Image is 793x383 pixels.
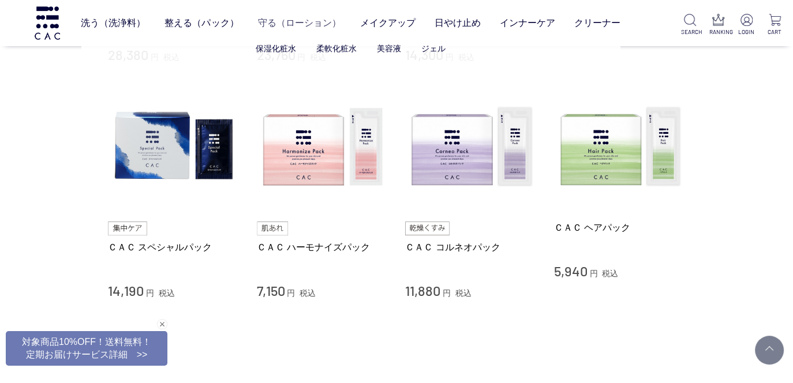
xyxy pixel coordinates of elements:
[709,14,727,36] a: RANKING
[258,7,341,39] a: 守る（ローション）
[33,6,62,39] img: logo
[554,81,686,213] img: ＣＡＣ ヘアパック
[766,28,784,36] p: CART
[108,221,147,235] img: 集中ケア
[602,269,618,278] span: 税込
[443,288,451,298] span: 円
[257,241,388,253] a: ＣＡＣ ハーモナイズパック
[360,7,416,39] a: メイクアップ
[300,288,316,298] span: 税込
[680,14,698,36] a: SEARCH
[108,282,144,299] span: 14,190
[405,282,440,299] span: 11,880
[287,288,295,298] span: 円
[316,44,357,53] a: 柔軟化粧水
[146,288,154,298] span: 円
[709,28,727,36] p: RANKING
[574,7,620,39] a: クリーナー
[257,221,288,235] img: 肌あれ
[738,14,755,36] a: LOGIN
[159,288,175,298] span: 税込
[589,269,597,278] span: 円
[108,241,240,253] a: ＣＡＣ スペシャルパック
[164,7,238,39] a: 整える（パック）
[257,282,285,299] span: 7,150
[500,7,555,39] a: インナーケア
[680,28,698,36] p: SEARCH
[256,44,296,53] a: 保湿化粧水
[405,241,537,253] a: ＣＡＣ コルネオパック
[554,262,588,279] span: 5,940
[405,221,450,235] img: 乾燥くすみ
[738,28,755,36] p: LOGIN
[455,288,472,298] span: 税込
[421,44,446,53] a: ジェル
[405,81,537,213] img: ＣＡＣ コルネオパック
[377,44,401,53] a: 美容液
[81,7,145,39] a: 洗う（洗浄料）
[554,221,686,234] a: ＣＡＣ ヘアパック
[257,81,388,213] img: ＣＡＣ ハーモナイズパック
[108,81,240,213] img: ＣＡＣ スペシャルパック
[766,14,784,36] a: CART
[435,7,481,39] a: 日やけ止め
